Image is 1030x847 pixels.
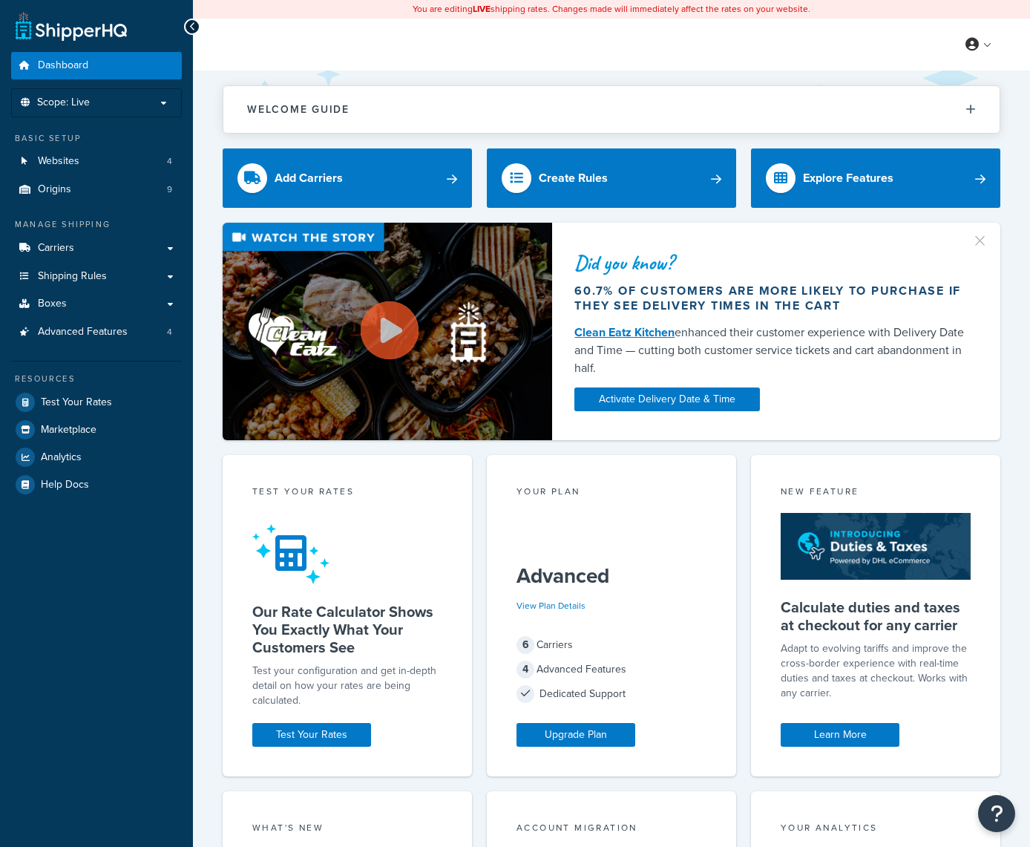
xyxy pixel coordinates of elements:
[516,684,706,704] div: Dedicated Support
[247,104,350,115] h2: Welcome Guide
[781,821,971,838] div: Your Analytics
[167,183,172,196] span: 9
[978,795,1015,832] button: Open Resource Center
[11,176,182,203] a: Origins9
[11,148,182,175] li: Websites
[41,451,82,464] span: Analytics
[38,59,88,72] span: Dashboard
[803,168,893,189] div: Explore Features
[11,290,182,318] a: Boxes
[11,318,182,346] a: Advanced Features4
[574,252,978,273] div: Did you know?
[11,318,182,346] li: Advanced Features
[751,148,1000,208] a: Explore Features
[38,242,74,255] span: Carriers
[574,284,978,313] div: 60.7% of customers are more likely to purchase if they see delivery times in the cart
[516,599,585,612] a: View Plan Details
[574,387,760,411] a: Activate Delivery Date & Time
[781,723,899,747] a: Learn More
[11,373,182,385] div: Resources
[167,326,172,339] span: 4
[41,424,96,436] span: Marketplace
[781,598,971,634] h5: Calculate duties and taxes at checkout for any carrier
[11,218,182,231] div: Manage Shipping
[252,821,442,838] div: What's New
[11,52,182,79] a: Dashboard
[11,471,182,498] a: Help Docs
[574,324,675,341] a: Clean Eatz Kitchen
[539,168,608,189] div: Create Rules
[167,155,172,168] span: 4
[252,664,442,708] div: Test your configuration and get in-depth detail on how your rates are being calculated.
[516,821,706,838] div: Account Migration
[11,176,182,203] li: Origins
[223,148,472,208] a: Add Carriers
[11,416,182,443] a: Marketplace
[11,148,182,175] a: Websites4
[11,263,182,290] a: Shipping Rules
[223,223,552,440] img: Video thumbnail
[38,326,128,339] span: Advanced Features
[11,389,182,416] a: Test Your Rates
[11,444,182,471] a: Analytics
[11,132,182,145] div: Basic Setup
[252,485,442,502] div: Test your rates
[516,723,635,747] a: Upgrade Plan
[38,155,79,168] span: Websites
[41,396,112,409] span: Test Your Rates
[11,235,182,262] a: Carriers
[516,636,534,654] span: 6
[516,661,534,678] span: 4
[473,2,491,16] b: LIVE
[574,324,978,377] div: enhanced their customer experience with Delivery Date and Time — cutting both customer service ti...
[516,564,706,588] h5: Advanced
[41,479,89,491] span: Help Docs
[252,723,371,747] a: Test Your Rates
[781,641,971,701] p: Adapt to evolving tariffs and improve the cross-border experience with real-time duties and taxes...
[37,97,90,109] span: Scope: Live
[487,148,736,208] a: Create Rules
[38,298,67,310] span: Boxes
[516,659,706,680] div: Advanced Features
[38,183,71,196] span: Origins
[223,86,1000,133] button: Welcome Guide
[252,603,442,656] h5: Our Rate Calculator Shows You Exactly What Your Customers See
[275,168,343,189] div: Add Carriers
[516,485,706,502] div: Your Plan
[781,485,971,502] div: New Feature
[38,270,107,283] span: Shipping Rules
[516,635,706,655] div: Carriers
